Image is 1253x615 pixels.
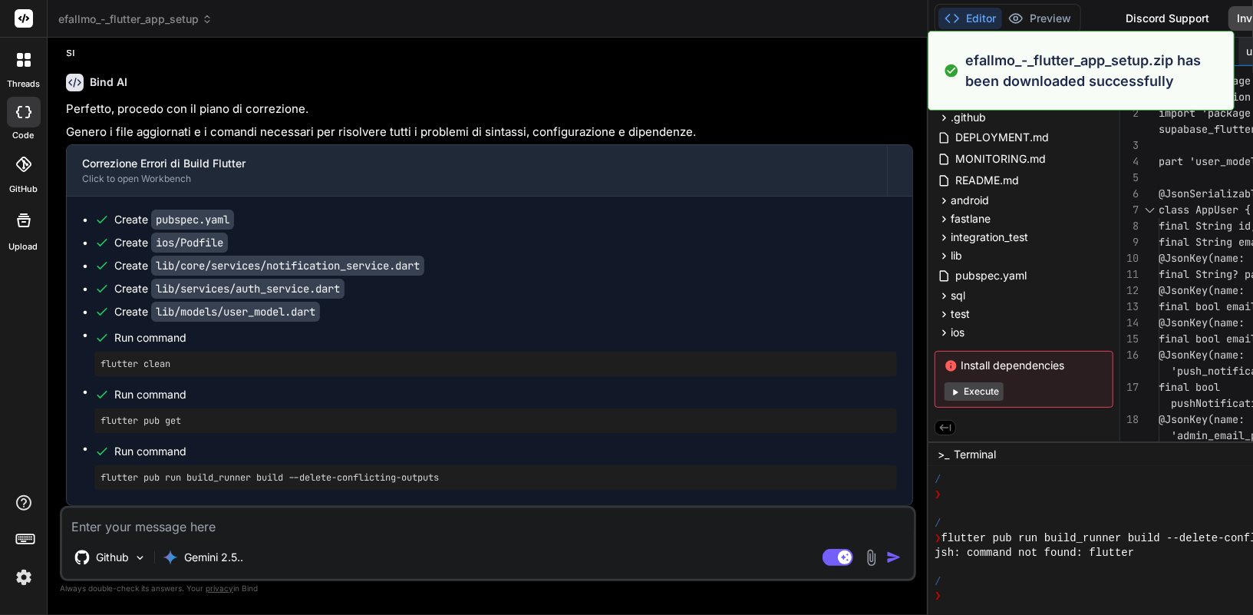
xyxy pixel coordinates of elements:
span: @JsonKey(name: [1159,348,1245,362]
button: Execute [945,382,1004,401]
span: Terminal [954,447,996,462]
span: efallmo_-_flutter_app_setup [58,12,213,27]
div: 11 [1120,266,1139,283]
div: 4 [1120,154,1139,170]
span: @JsonKey(name: [1159,412,1245,426]
p: Genero i file aggiornati e i comandi necessari per risolvere tutti i problemi di sintassi, config... [66,124,913,141]
div: 3 [1120,137,1139,154]
span: privacy [206,584,233,593]
span: >_ [938,447,949,462]
span: MONITORING.md [954,150,1047,168]
span: final bool [1159,380,1220,394]
p: Always double-check its answers. Your in Bind [60,581,916,596]
code: lib/services/auth_service.dart [151,279,345,299]
div: Click to open Workbench [82,173,872,185]
button: Preview [1002,8,1077,29]
span: ios [951,325,964,340]
span: sql [951,288,965,303]
span: DEPLOYMENT.md [954,128,1050,147]
label: Upload [9,240,38,253]
span: Run command [114,387,897,402]
img: settings [11,564,37,590]
img: alert [944,50,959,91]
p: Perfetto, procedo con il piano di correzione. [66,101,913,118]
div: 10 [1120,250,1139,266]
span: / [935,575,941,590]
div: 9 [1120,234,1139,250]
span: / [935,517,941,531]
span: ❯ [935,531,941,546]
span: .github [951,110,986,125]
div: 12 [1120,283,1139,299]
span: / [935,473,941,488]
span: android [951,193,989,208]
div: 15 [1120,331,1139,347]
div: 8 [1120,218,1139,234]
pre: flutter pub run build_runner build --delete-conflicting-outputs [101,471,891,484]
div: 6 [1120,186,1139,202]
div: Create [114,304,320,319]
span: class AppUser { [1159,203,1251,217]
div: 13 [1120,299,1139,315]
div: 5 [1120,170,1139,186]
img: attachment [862,549,880,567]
p: si [66,44,913,61]
span: README.md [954,171,1021,190]
code: pubspec.yaml [151,210,234,230]
div: Create [114,235,228,250]
div: Create [114,258,424,273]
div: Discord Support [1117,6,1219,31]
span: test [951,306,970,322]
pre: flutter pub get [101,415,891,427]
label: code [13,129,35,142]
pre: flutter clean [101,358,891,370]
span: ❯ [935,488,941,502]
img: icon [886,550,902,565]
button: Correzione Errori di Build FlutterClick to open Workbench [67,145,887,196]
span: ❯ [935,589,941,603]
label: threads [7,78,40,91]
h6: Bind AI [90,74,127,90]
div: 2 [1120,105,1139,121]
div: 14 [1120,315,1139,331]
span: fastlane [951,211,991,226]
div: 17 [1120,379,1139,395]
div: 7 [1120,202,1139,218]
img: Pick Models [134,551,147,564]
span: Install dependencies [945,358,1103,373]
span: Run command [114,330,897,346]
div: Create [114,212,234,227]
span: integration_test [951,230,1028,245]
button: Editor [938,8,1002,29]
code: ios/Podfile [151,233,228,253]
div: 18 [1120,412,1139,428]
img: Gemini 2.5 Pro [163,550,178,565]
div: 16 [1120,347,1139,363]
div: Click to collapse the range. [1140,202,1160,218]
p: Gemini 2.5.. [184,550,243,565]
span: jsh: command not found: flutter [935,546,1134,560]
code: lib/core/services/notification_service.dart [151,256,424,276]
div: Create [114,281,345,296]
p: Github [96,550,129,565]
span: lib [951,248,962,263]
code: lib/models/user_model.dart [151,302,320,322]
label: GitHub [9,183,38,196]
p: efallmo_-_flutter_app_setup.zip has been downloaded successfully [965,50,1225,91]
span: Run command [114,444,897,459]
div: Correzione Errori di Build Flutter [82,156,872,171]
span: pubspec.yaml [954,266,1028,285]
